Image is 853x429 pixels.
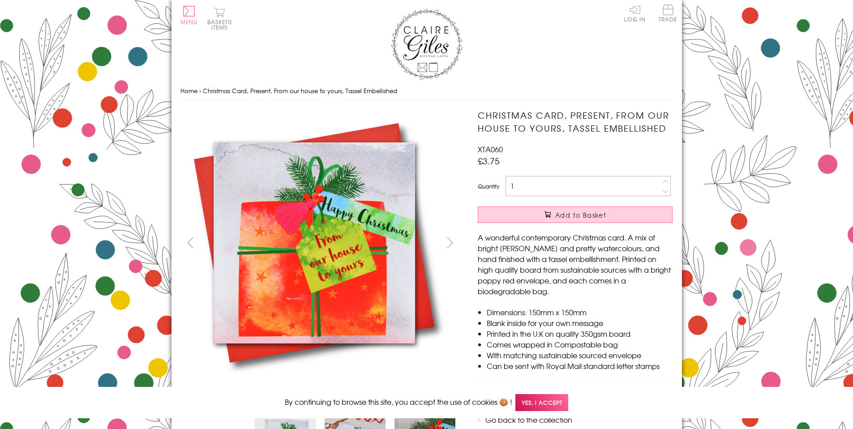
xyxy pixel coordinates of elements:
nav: breadcrumbs [180,82,673,100]
h1: Christmas Card, Present, From our house to yours, Tassel Embellished [478,109,673,135]
button: prev [180,232,201,253]
li: Dimensions: 150mm x 150mm [487,307,673,317]
button: next [440,232,460,253]
span: 0 items [211,18,232,31]
li: Printed in the U.K on quality 350gsm board [487,328,673,339]
img: Claire Giles Greetings Cards [391,9,463,80]
img: Christmas Card, Present, From our house to yours, Tassel Embellished [180,109,449,377]
a: Home [180,86,197,95]
a: Log In [624,4,646,22]
span: Add to Basket [555,210,606,219]
span: XTA060 [478,144,503,154]
button: Add to Basket [478,206,673,223]
span: Yes, I accept [515,394,568,412]
span: Menu [180,18,198,26]
span: £3.75 [478,154,500,167]
a: Trade [659,4,677,24]
span: Trade [659,4,677,22]
button: Basket0 items [207,7,232,30]
a: Go back to the collection [485,414,572,425]
p: A wonderful contemporary Christmas card. A mix of bright [PERSON_NAME] and pretty watercolours, a... [478,232,673,296]
li: Blank inside for your own message [487,317,673,328]
li: With matching sustainable sourced envelope [487,350,673,360]
button: Menu [180,6,198,25]
label: Quantity [478,182,499,190]
li: Comes wrapped in Compostable bag [487,339,673,350]
span: › [199,86,201,95]
li: Can be sent with Royal Mail standard letter stamps [487,360,673,371]
span: Christmas Card, Present, From our house to yours, Tassel Embellished [203,86,397,95]
img: Christmas Card, Present, From our house to yours, Tassel Embellished [460,109,729,378]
